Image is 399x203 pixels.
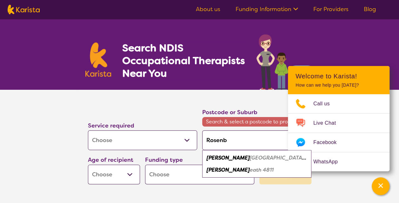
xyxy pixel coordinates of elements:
div: Rosenthal Heights 4370 [205,152,308,164]
button: Channel Menu [372,177,389,195]
span: Live Chat [313,118,343,128]
ul: Choose channel [288,94,389,171]
label: Postcode or Suburb [202,108,257,116]
a: Web link opens in a new tab. [288,152,389,171]
a: For Providers [313,5,349,13]
em: eath 4811 [250,167,274,173]
span: Search & select a postcode to proceed [202,117,311,127]
img: occupational-therapy [256,34,314,90]
a: About us [196,5,220,13]
div: Roseneath 4811 [205,164,308,176]
span: Facebook [313,138,344,147]
label: Age of recipient [88,156,133,164]
input: Type [202,130,311,150]
img: Karista logo [8,5,40,14]
div: Channel Menu [288,66,389,171]
em: [PERSON_NAME] [207,154,250,161]
span: WhatsApp [313,157,345,167]
h1: Search NDIS Occupational Therapists Near You [122,42,245,80]
label: Funding type [145,156,183,164]
span: Call us [313,99,337,108]
a: Blog [364,5,376,13]
p: How can we help you [DATE]? [296,82,382,88]
em: [PERSON_NAME] [207,167,250,173]
a: Funding Information [236,5,298,13]
img: Karista logo [85,43,111,77]
h2: Welcome to Karista! [296,72,382,80]
label: Service required [88,122,134,129]
em: [GEOGRAPHIC_DATA] 4370 [250,154,318,161]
